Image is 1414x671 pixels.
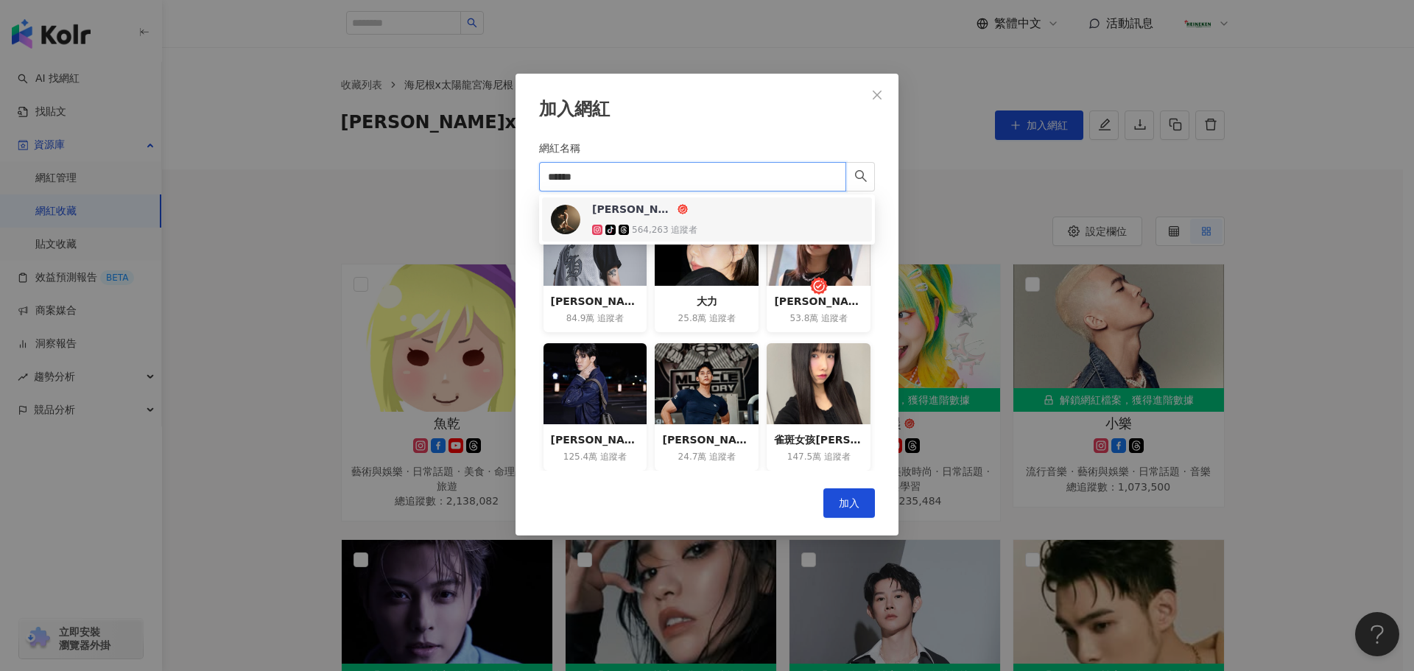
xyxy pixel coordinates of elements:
[539,162,846,192] input: 網紅名稱
[824,451,851,463] span: 追蹤者
[790,312,819,325] span: 53.8萬
[632,224,697,236] div: 564,263 追蹤者
[566,312,595,325] span: 84.9萬
[542,197,872,242] div: 蔡承祐
[551,293,640,309] div: [PERSON_NAME]
[774,432,863,448] div: 雀斑女孩[PERSON_NAME]
[662,293,751,309] div: 大力
[600,451,627,463] span: 追蹤者
[662,432,751,448] div: [PERSON_NAME]
[823,488,875,518] button: 加入
[551,205,580,234] img: KOL Avatar
[709,451,736,463] span: 追蹤者
[678,312,707,325] span: 25.8萬
[774,293,863,309] div: [PERSON_NAME]
[821,312,848,325] span: 追蹤者
[862,80,892,110] button: Close
[678,451,707,463] span: 24.7萬
[592,202,675,217] div: [PERSON_NAME]
[563,451,597,463] span: 125.4萬
[839,497,859,509] span: 加入
[551,432,640,448] div: [PERSON_NAME]
[597,312,624,325] span: 追蹤者
[539,97,875,122] div: 加入網紅
[854,169,868,183] span: search
[871,89,883,101] span: close
[787,451,821,463] span: 147.5萬
[709,312,736,325] span: 追蹤者
[539,140,591,156] label: 網紅名稱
